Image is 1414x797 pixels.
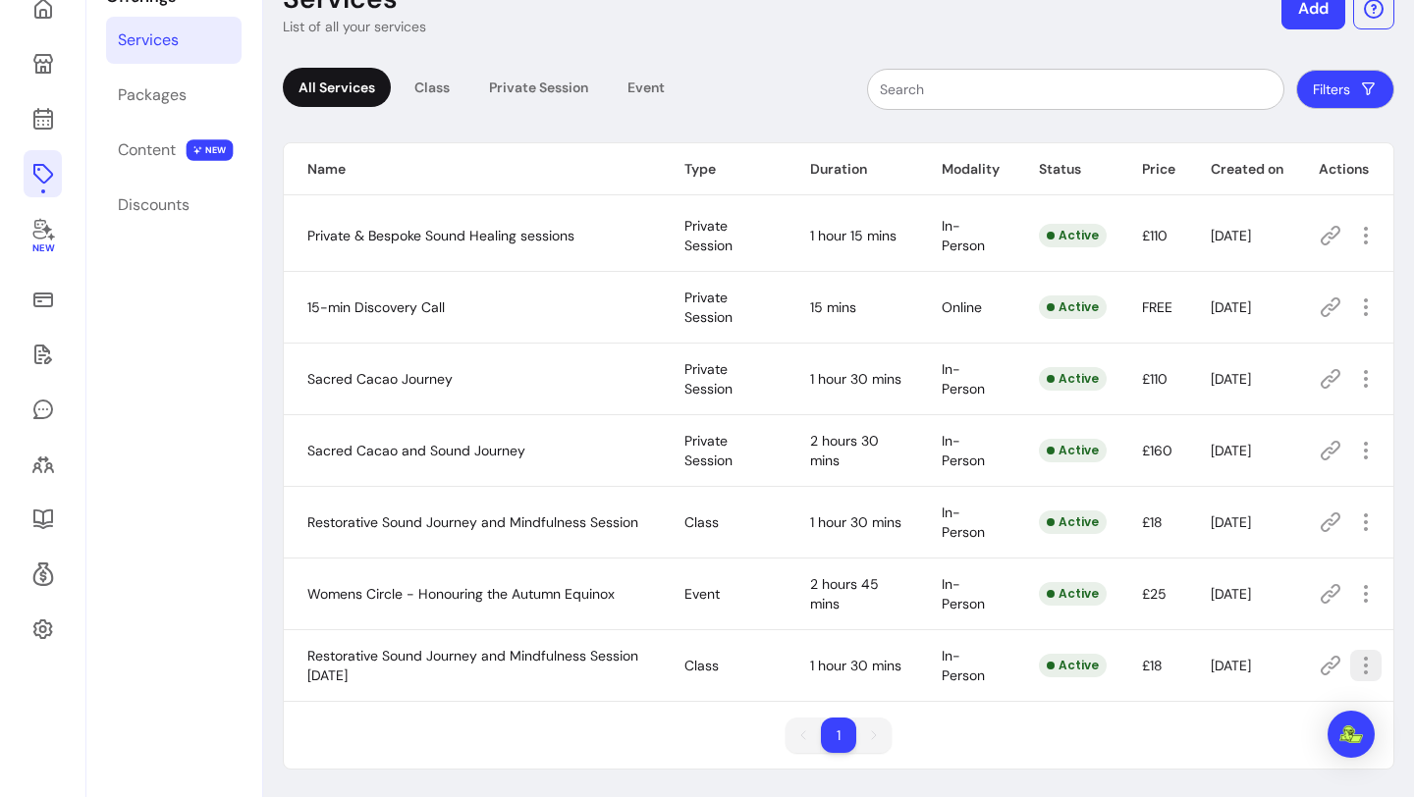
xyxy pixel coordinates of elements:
[810,575,879,612] span: 2 hours 45 mins
[24,496,62,543] a: Resources
[942,217,985,254] span: In-Person
[106,72,242,119] a: Packages
[284,143,661,195] th: Name
[307,442,525,459] span: Sacred Cacao and Sound Journey
[473,68,604,107] div: Private Session
[1142,370,1168,388] span: £110
[1211,442,1251,459] span: [DATE]
[1187,143,1295,195] th: Created on
[1039,224,1107,247] div: Active
[1118,143,1187,195] th: Price
[1142,657,1163,674] span: £18
[1211,227,1251,244] span: [DATE]
[1142,513,1163,531] span: £18
[1039,295,1107,319] div: Active
[661,143,787,195] th: Type
[24,276,62,323] a: Sales
[106,182,242,229] a: Discounts
[307,298,445,316] span: 15-min Discovery Call
[684,289,733,326] span: Private Session
[810,657,901,674] span: 1 hour 30 mins
[942,432,985,469] span: In-Person
[307,227,574,244] span: Private & Bespoke Sound Healing sessions
[24,331,62,378] a: Waivers
[942,647,985,684] span: In-Person
[307,513,638,531] span: Restorative Sound Journey and Mindfulness Session
[684,657,719,674] span: Class
[106,17,242,64] a: Services
[399,68,465,107] div: Class
[942,575,985,612] span: In-Person
[118,193,190,217] div: Discounts
[612,68,680,107] div: Event
[106,127,242,174] a: Content NEW
[24,150,62,197] a: Offerings
[1039,654,1107,677] div: Active
[684,585,720,603] span: Event
[1328,711,1375,758] div: Open Intercom Messenger
[1039,510,1107,534] div: Active
[1142,227,1168,244] span: £110
[187,139,234,161] span: NEW
[118,28,179,52] div: Services
[1296,70,1394,109] button: Filters
[1295,143,1393,195] th: Actions
[283,17,426,36] p: List of all your services
[810,227,897,244] span: 1 hour 15 mins
[1142,585,1167,603] span: £25
[942,504,985,541] span: In-Person
[1211,513,1251,531] span: [DATE]
[1142,442,1172,459] span: £160
[118,83,187,107] div: Packages
[684,513,719,531] span: Class
[918,143,1015,195] th: Modality
[307,585,615,603] span: Womens Circle - Honouring the Autumn Equinox
[787,143,919,195] th: Duration
[307,370,453,388] span: Sacred Cacao Journey
[684,432,733,469] span: Private Session
[821,717,856,753] li: pagination item 1 active
[24,386,62,433] a: My Messages
[1211,585,1251,603] span: [DATE]
[684,360,733,398] span: Private Session
[1039,439,1107,462] div: Active
[942,298,982,316] span: Online
[1211,370,1251,388] span: [DATE]
[684,217,733,254] span: Private Session
[810,298,856,316] span: 15 mins
[24,606,62,653] a: Settings
[24,95,62,142] a: Calendar
[1142,298,1172,316] span: FREE
[31,242,53,255] span: New
[810,432,879,469] span: 2 hours 30 mins
[24,441,62,488] a: Clients
[24,551,62,598] a: Refer & Earn
[24,205,62,268] a: New
[307,647,638,684] span: Restorative Sound Journey and Mindfulness Session [DATE]
[1039,582,1107,606] div: Active
[283,68,391,107] div: All Services
[118,138,176,162] div: Content
[810,370,901,388] span: 1 hour 30 mins
[1039,367,1107,391] div: Active
[1211,657,1251,674] span: [DATE]
[1211,298,1251,316] span: [DATE]
[810,513,901,531] span: 1 hour 30 mins
[880,80,1272,99] input: Search
[776,708,901,763] nav: pagination navigation
[1015,143,1118,195] th: Status
[24,40,62,87] a: My Page
[942,360,985,398] span: In-Person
